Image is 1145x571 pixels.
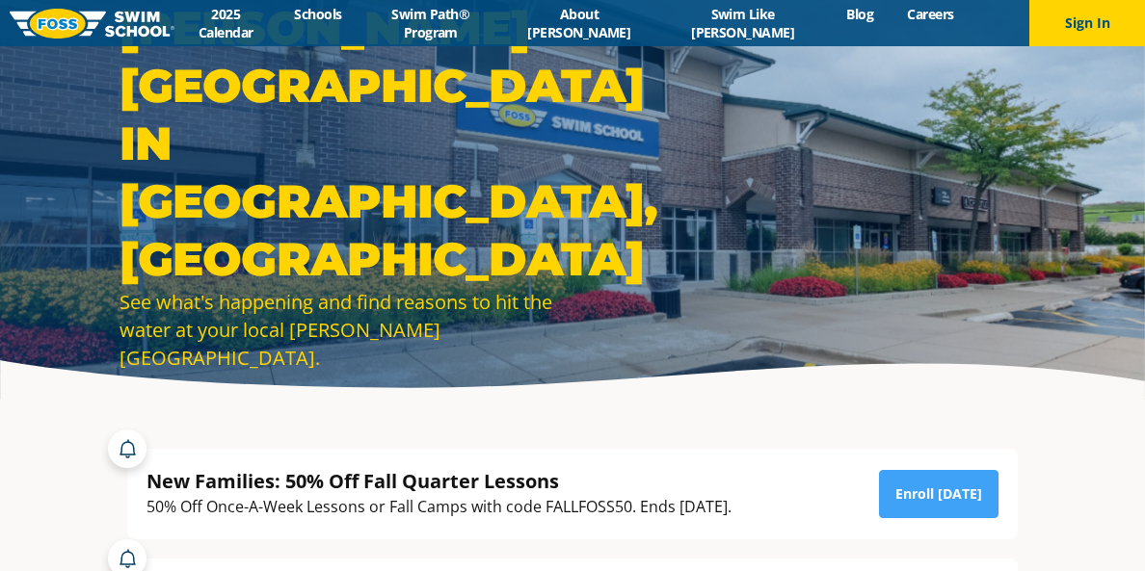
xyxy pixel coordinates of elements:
a: Schools [278,5,359,23]
a: Blog [830,5,891,23]
a: Careers [891,5,971,23]
img: FOSS Swim School Logo [10,9,174,39]
a: About [PERSON_NAME] [503,5,656,41]
a: Swim Like [PERSON_NAME] [655,5,830,41]
a: 2025 Calendar [174,5,278,41]
div: 50% Off Once-A-Week Lessons or Fall Camps with code FALLFOSS50. Ends [DATE]. [146,494,732,520]
div: TOP [38,508,60,538]
a: Swim Path® Program [359,5,503,41]
div: See what's happening and find reasons to hit the water at your local [PERSON_NAME][GEOGRAPHIC_DATA]. [120,288,563,372]
a: Enroll [DATE] [879,470,999,518]
div: New Families: 50% Off Fall Quarter Lessons [146,468,732,494]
